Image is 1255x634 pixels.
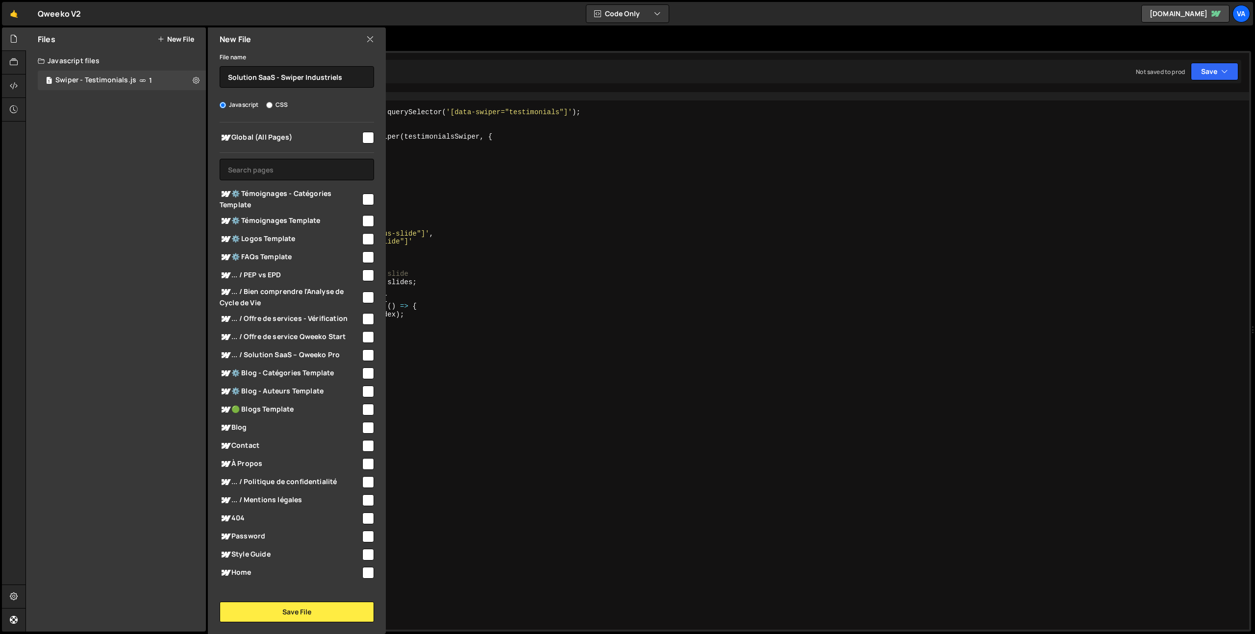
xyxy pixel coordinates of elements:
a: 🤙 [2,2,26,25]
span: ... / Mentions légales [220,494,361,506]
label: CSS [266,100,288,110]
small: 22 pages come from the Webflow API [251,588,342,595]
div: 17285/47914.js [38,71,206,90]
span: ... / Bien comprendre l'Analyse de Cycle de Vie [220,286,361,308]
span: ⚙️ FAQs Template [220,251,361,263]
span: ... / Offre de service Qweeko Start [220,331,361,343]
div: Swiper - Testimonials.js [55,76,136,85]
span: ... / Solution SaaS – Qweeko Pro [220,349,361,361]
input: Name [220,66,374,88]
span: ... / Offre de services - Vérification [220,313,361,325]
span: Global (All Pages) [220,132,361,144]
span: Password [220,531,361,542]
h2: New File [220,34,251,45]
button: New File [157,35,194,43]
a: Va [1232,5,1250,23]
input: Javascript [220,102,226,108]
span: ⚙️ Témoignages Template [220,215,361,227]
h2: Files [38,34,55,45]
span: 1 [149,76,152,84]
label: Javascript [220,100,259,110]
div: Qweeko V2 [38,8,81,20]
span: ⚙️ Témoignages - Catégories Template [220,188,361,210]
div: Javascript files [26,51,206,71]
button: Code Only [586,5,669,23]
span: Home [220,567,361,579]
span: ... / Politique de confidentialité [220,476,361,488]
span: À Propos [220,458,361,470]
span: 1 [46,77,52,85]
div: Not saved to prod [1136,68,1185,76]
a: [DOMAIN_NAME] [1141,5,1230,23]
span: ... / PEP vs EPD [220,269,361,281]
input: CSS [266,102,273,108]
span: Contact [220,440,361,452]
button: Save File [220,602,374,622]
span: 🟢 Blogs Template [220,404,361,415]
span: ⚙️ Blog - Auteurs Template [220,386,361,397]
input: Search pages [220,159,374,180]
button: Save [1191,63,1238,80]
span: ⚙️ Blog - Catégories Template [220,367,361,379]
label: File name [220,52,246,62]
span: Blog [220,422,361,434]
span: ⚙️ Logos Template [220,233,361,245]
span: 404 [220,512,361,524]
span: Style Guide [220,549,361,561]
